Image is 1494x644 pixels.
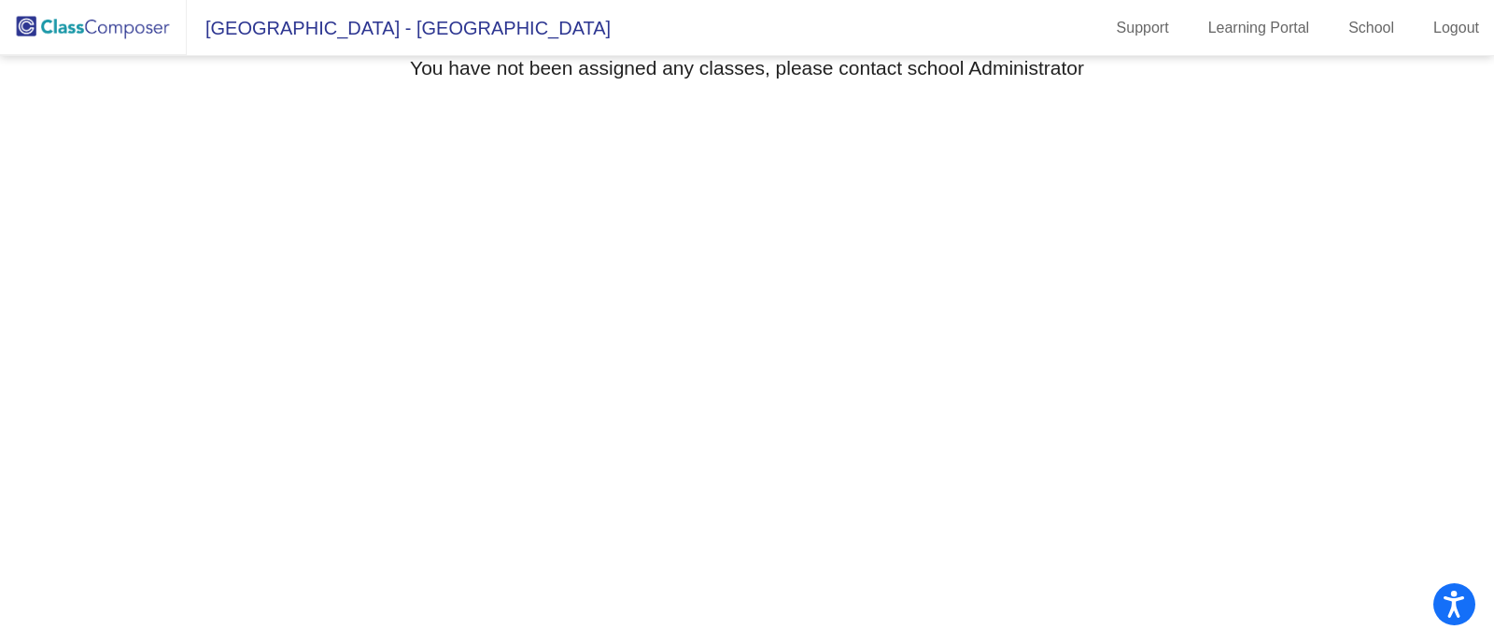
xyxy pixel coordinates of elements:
span: [GEOGRAPHIC_DATA] - [GEOGRAPHIC_DATA] [187,13,611,43]
h3: You have not been assigned any classes, please contact school Administrator [410,56,1084,79]
a: Learning Portal [1193,13,1325,43]
a: Support [1102,13,1184,43]
a: School [1333,13,1409,43]
a: Logout [1418,13,1494,43]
